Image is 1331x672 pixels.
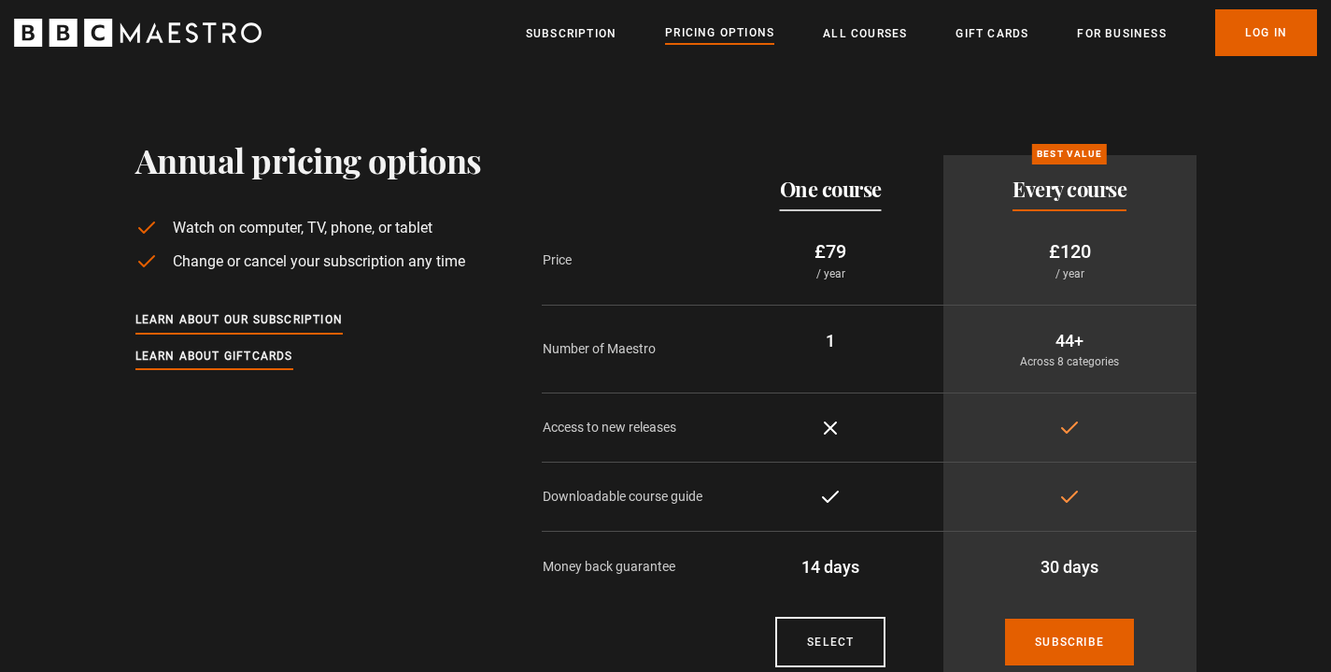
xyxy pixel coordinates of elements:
[543,418,718,437] p: Access to new releases
[958,554,1182,579] p: 30 days
[958,353,1182,370] p: Across 8 categories
[526,24,616,43] a: Subscription
[543,339,718,359] p: Number of Maestro
[1215,9,1317,56] a: Log In
[543,557,718,577] p: Money back guarantee
[135,250,482,273] li: Change or cancel your subscription any time
[135,217,482,239] li: Watch on computer, TV, phone, or tablet
[733,554,928,579] p: 14 days
[543,250,718,270] p: Price
[1077,24,1166,43] a: For business
[1012,178,1126,200] h2: Every course
[665,23,774,44] a: Pricing Options
[958,328,1182,353] p: 44+
[733,237,928,265] p: £79
[823,24,907,43] a: All Courses
[958,265,1182,282] p: / year
[135,347,293,367] a: Learn about giftcards
[1005,619,1134,665] a: Subscribe
[956,24,1028,43] a: Gift Cards
[526,9,1317,56] nav: Primary
[135,140,482,179] h1: Annual pricing options
[543,487,718,507] p: Downloadable course guide
[14,19,262,47] svg: BBC Maestro
[958,237,1182,265] p: £120
[775,617,885,667] a: Courses
[780,178,882,200] h2: One course
[733,265,928,282] p: / year
[1032,144,1107,164] p: Best value
[135,310,344,331] a: Learn about our subscription
[733,328,928,353] p: 1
